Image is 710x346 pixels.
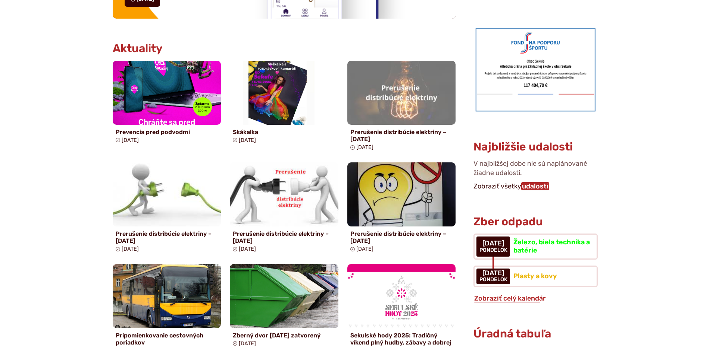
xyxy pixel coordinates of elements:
[230,162,338,255] a: Prerušenie distribúcie elektriny – [DATE] [DATE]
[473,266,597,287] a: Plasty a kovy [DATE] pondelok
[113,61,221,146] a: Prevencia pred podvodmi [DATE]
[513,272,557,280] span: Plasty a kovy
[116,332,218,346] h4: Pripomienkovanie cestovných poriadkov
[230,61,338,146] a: Skákalka [DATE]
[473,26,597,113] img: draha.png
[122,246,139,252] span: [DATE]
[122,137,139,143] span: [DATE]
[473,141,573,153] h3: Najbližšie udalosti
[233,230,335,244] h4: Prerušenie distribúcie elektriny – [DATE]
[473,216,597,228] h3: Zber odpadu
[233,332,335,339] h4: Zberný dvor [DATE] zatvorený
[473,328,551,340] h3: Úradná tabuľa
[479,247,507,253] span: pondelok
[479,270,507,277] span: [DATE]
[473,234,597,259] a: Železo, biela technika a batérie [DATE] pondelok
[473,181,597,192] p: Zobraziť všetky
[350,128,453,143] h4: Prerušenie distribúcie elektriny – [DATE]
[350,230,453,244] h4: Prerušenie distribúcie elektriny – [DATE]
[356,144,373,150] span: [DATE]
[113,42,163,55] h3: Aktuality
[473,159,597,181] p: V najbližšej dobe nie sú naplánované žiadne udalosti.
[479,240,507,247] span: [DATE]
[116,230,218,244] h4: Prerušenie distribúcie elektriny – [DATE]
[233,128,335,136] h4: Skákalka
[479,277,507,283] span: pondelok
[347,61,456,153] a: Prerušenie distribúcie elektriny – [DATE] [DATE]
[473,294,547,302] a: Zobraziť celý kalendár
[347,162,456,255] a: Prerušenie distribúcie elektriny – [DATE] [DATE]
[239,137,256,143] span: [DATE]
[239,246,256,252] span: [DATE]
[113,162,221,255] a: Prerušenie distribúcie elektriny – [DATE] [DATE]
[513,238,590,254] span: Železo, biela technika a batérie
[116,128,218,136] h4: Prevencia pred podvodmi
[356,246,373,252] span: [DATE]
[521,182,549,190] a: Zobraziť všetky udalosti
